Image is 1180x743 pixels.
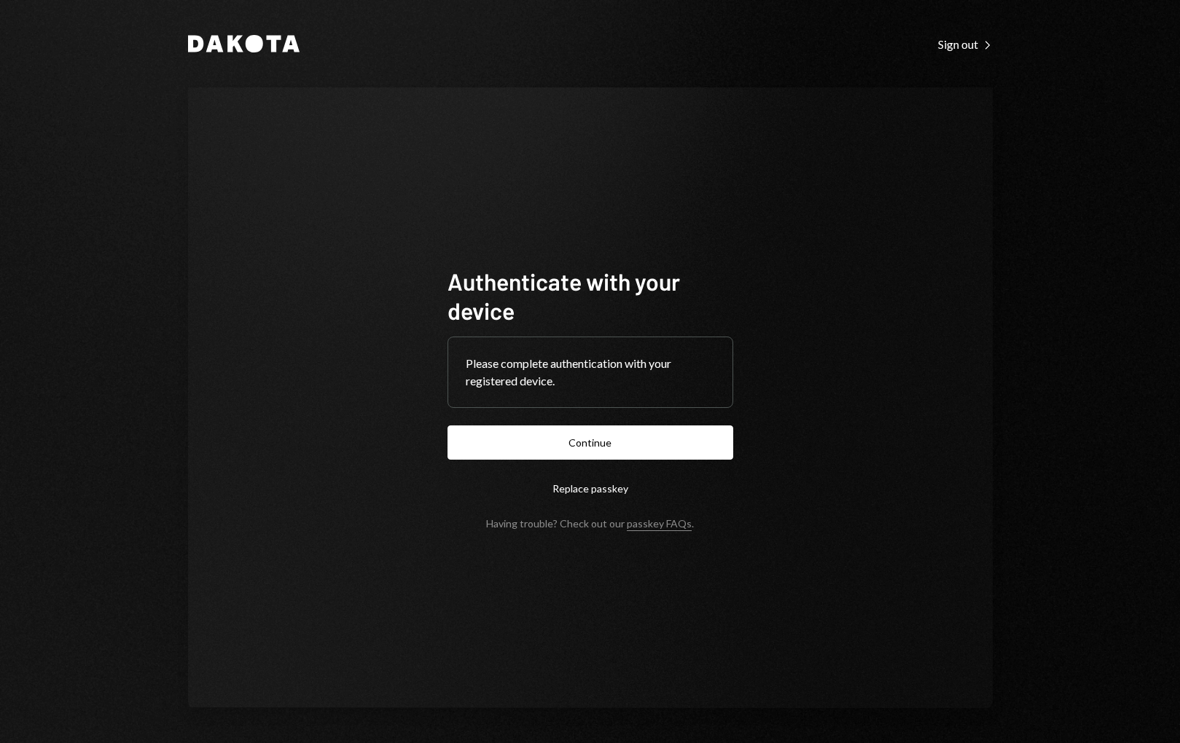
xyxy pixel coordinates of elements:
a: Sign out [938,36,993,52]
div: Please complete authentication with your registered device. [466,355,715,390]
a: passkey FAQs [627,517,692,531]
button: Continue [448,425,733,460]
div: Sign out [938,37,993,52]
h1: Authenticate with your device [448,267,733,325]
div: Having trouble? Check out our . [486,517,694,530]
button: Replace passkey [448,471,733,506]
